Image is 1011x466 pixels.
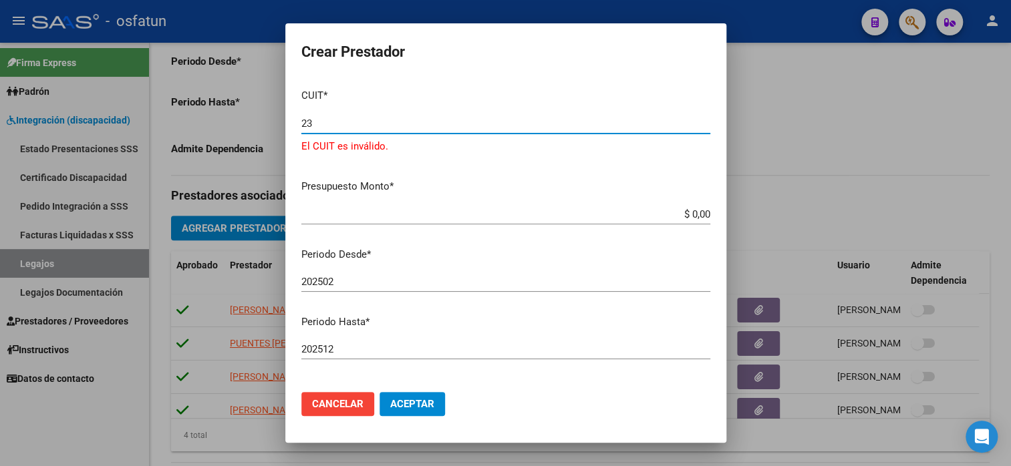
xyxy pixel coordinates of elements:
p: Presupuesto Monto [301,179,710,194]
h2: Crear Prestador [301,39,710,65]
p: El CUIT es inválido. [301,139,710,154]
button: Aceptar [380,392,445,416]
p: Periodo Desde [301,247,710,262]
div: Open Intercom Messenger [966,421,998,453]
p: Periodo Hasta [301,314,710,330]
p: CUIT [301,88,710,103]
span: Cancelar [312,398,364,410]
span: Aceptar [390,398,434,410]
button: Cancelar [301,392,374,416]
